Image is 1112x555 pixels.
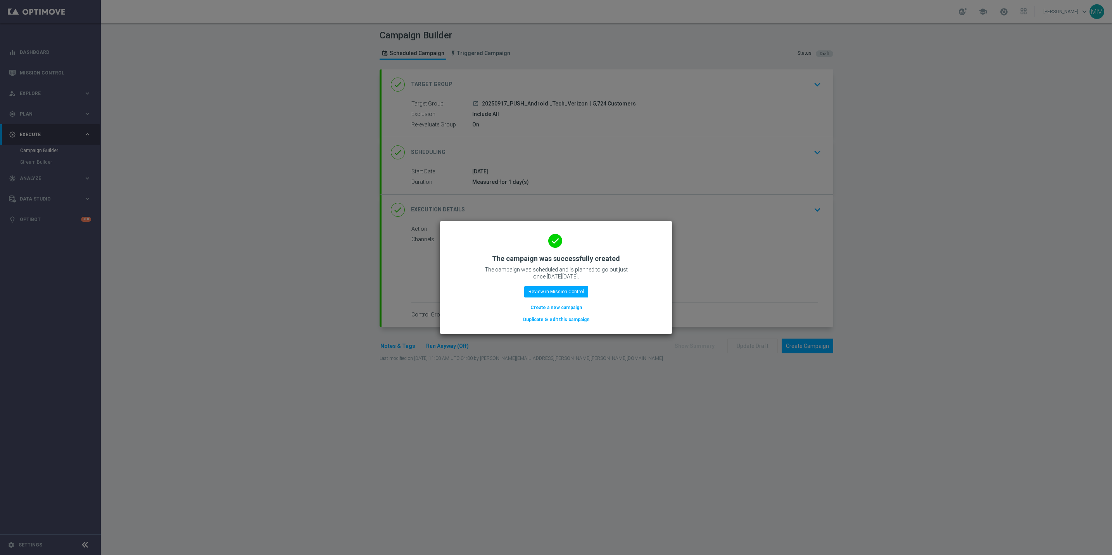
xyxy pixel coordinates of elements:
[522,315,590,324] button: Duplicate & edit this campaign
[548,234,562,248] i: done
[478,266,634,280] p: The campaign was scheduled and is planned to go out just once [DATE][DATE].
[530,303,583,312] button: Create a new campaign
[524,286,588,297] button: Review in Mission Control
[492,254,620,263] h2: The campaign was successfully created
